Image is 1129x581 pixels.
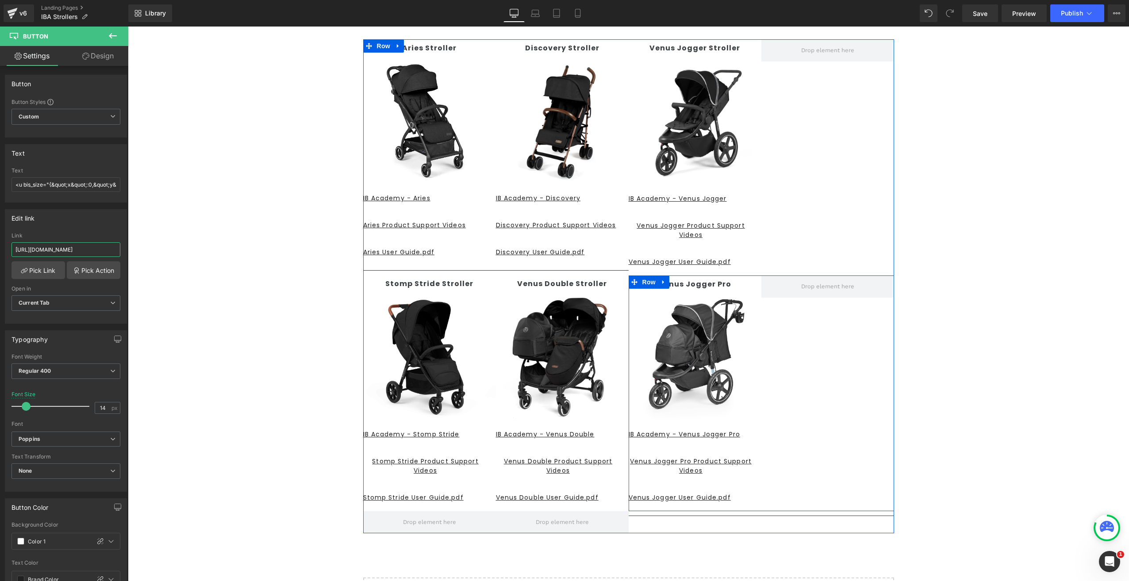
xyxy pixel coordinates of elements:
[235,163,368,181] a: IB Academy - Aries
[501,426,634,453] a: Venus Jogger Pro Product Support Videos
[12,210,35,222] div: Edit link
[920,4,937,22] button: Undo
[235,403,332,412] u: IB Academy - Stomp Stride
[235,194,338,203] u: Aries Product Support Videos
[368,163,501,181] a: IB Academy - Discovery
[12,354,120,360] div: Font Weight
[1012,9,1036,18] span: Preview
[368,194,488,203] u: Discovery Product Support Videos
[12,331,48,343] div: Typography
[12,242,120,257] input: https://your-shop.myshopify.com
[368,167,453,176] u: IB Academy - Discovery
[28,536,86,546] input: Color
[235,217,368,235] a: Aries User Guide.pdf
[66,46,130,66] a: Design
[235,167,303,176] u: IB Academy - Aries
[257,252,346,262] strong: Stomp Stride Stroller
[265,13,276,26] a: Expand / Collapse
[12,286,120,292] div: Open in
[235,426,368,453] a: Stomp Stride Product Support Videos
[397,16,472,27] strong: Discovery Stroller
[12,499,48,511] div: Button Color
[502,430,624,448] u: Venus Jogger Pro Product Support Videos
[501,231,603,240] u: Venus Jogger User Guide.pdf
[12,145,25,157] div: Text
[12,560,120,566] div: Text Color
[501,226,634,245] a: Venus Jogger User Guide.pdf
[368,466,471,475] u: Venus Double User Guide.pdf
[18,8,29,19] div: v6
[235,221,307,230] u: Aries User Guide.pdf
[530,249,541,262] a: Expand / Collapse
[1061,10,1083,17] span: Publish
[368,217,501,235] a: Discovery User Guide.pdf
[389,252,479,262] strong: Venus Double Stroller
[501,403,612,412] u: IB Academy - Venus Jogger Pro
[19,299,50,306] b: Current Tab
[23,33,48,40] span: Button
[368,462,501,480] a: Venus Double User Guide.pdf
[1099,551,1120,572] iframe: Intercom live chat
[19,436,40,443] i: Poppins
[567,4,588,22] a: Mobile
[244,430,350,448] u: Stomp Stride Product Support Videos
[12,98,120,105] div: Button Styles
[145,9,166,17] span: Library
[12,261,65,279] a: Pick Link
[247,13,265,26] span: Row
[501,163,634,181] a: IB Academy - Venus Jogger
[546,4,567,22] a: Tablet
[501,399,634,417] a: IB Academy - Venus Jogger Pro
[12,233,120,239] div: Link
[235,190,368,208] a: Aries Product Support Videos
[12,391,36,398] div: Font Size
[522,16,612,27] strong: Venus Jogger Stroller
[12,454,120,460] div: Text Transform
[1002,4,1047,22] a: Preview
[368,190,501,208] a: Discovery Product Support Videos
[235,399,368,417] a: IB Academy - Stomp Stride
[368,221,457,230] u: Discovery User Guide.pdf
[128,4,172,22] a: New Library
[235,462,368,480] a: Stomp Stride User Guide.pdf
[12,522,120,528] div: Background Color
[19,367,51,374] b: Regular 400
[41,4,128,11] a: Landing Pages
[376,430,484,448] u: Venus Double Product Support Videos
[1050,4,1104,22] button: Publish
[368,426,501,453] a: Venus Double Product Support Videos
[501,168,599,176] u: IB Academy - Venus Jogger
[503,4,525,22] a: Desktop
[111,405,119,411] span: px
[274,16,329,27] strong: Aries Stroller
[1108,4,1125,22] button: More
[19,113,39,121] b: Custom
[509,195,617,213] u: Venus Jogger Product Support Videos
[973,9,987,18] span: Save
[501,190,634,218] a: Venus Jogger Product Support Videos
[67,261,120,279] a: Pick Action
[525,4,546,22] a: Laptop
[235,466,336,475] u: Stomp Stride User Guide.pdf
[368,403,467,412] u: IB Academy - Venus Double
[4,4,34,22] a: v6
[368,399,501,417] a: IB Academy - Venus Double
[12,421,120,427] div: Font
[41,13,78,20] span: IBA Strollers
[501,462,634,480] a: Venus Jogger User Guide.pdf
[512,249,530,262] span: Row
[941,4,959,22] button: Redo
[530,252,603,263] strong: Venus Jogger Pro
[12,168,120,174] div: Text
[1117,551,1124,558] span: 1
[19,467,32,474] b: None
[501,466,603,475] u: Venus Jogger User Guide.pdf
[12,75,31,88] div: Button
